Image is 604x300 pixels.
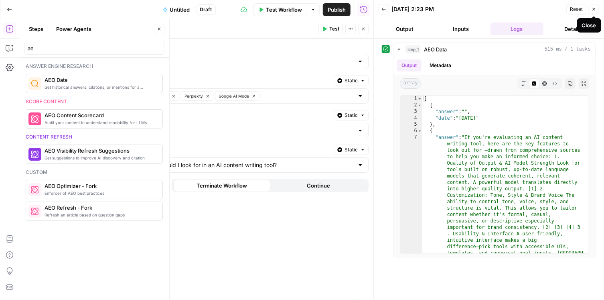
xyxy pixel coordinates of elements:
[197,182,247,190] span: Terminate Workflow
[28,44,161,52] input: Search steps
[400,121,422,128] div: 5
[115,77,330,85] label: Platform
[120,127,354,135] input: AirOps
[26,63,163,70] div: Answer engine research
[253,3,307,16] button: Test Workflow
[26,98,163,105] div: Score content
[400,108,422,115] div: 3
[307,182,330,190] span: Continue
[45,190,156,196] span: Enforcer of AEO best practices
[215,91,259,101] button: Google AI Mode
[424,45,447,53] span: AEO Data
[24,22,48,35] button: Steps
[115,43,369,51] label: Report Type
[566,4,586,14] button: Reset
[318,24,343,34] button: Test
[418,128,422,134] span: Toggle code folding, rows 6 through 9
[323,3,351,16] button: Publish
[115,111,330,119] label: Brand Kit
[170,6,190,14] span: Untitled
[120,57,354,65] input: Answers
[334,145,369,155] button: Static
[393,43,596,56] button: 515 ms / 1 tasks
[400,102,422,108] div: 2
[26,169,163,176] div: Custom
[45,147,156,155] span: AEO Visibility Refresh Suggestions
[45,204,156,212] span: AEO Refresh - Fork
[219,93,249,99] span: Google AI Mode
[393,56,596,257] div: 515 ms / 1 tasks
[45,182,156,190] span: AEO Optimizer - Fork
[26,133,163,141] div: Content refresh
[405,45,421,53] span: step_1
[115,146,330,154] label: Question
[120,161,354,169] input: What features should I look for in an AI content writing tool?
[418,96,422,102] span: Toggle code folding, rows 1 through 114
[345,146,358,153] span: Static
[45,84,156,90] span: Get historical answers, citations, or mentions for a question
[435,22,488,35] button: Inputs
[51,22,96,35] button: Power Agents
[400,96,422,102] div: 1
[490,22,543,35] button: Logs
[400,128,422,134] div: 6
[200,6,212,13] span: Draft
[266,6,302,14] span: Test Workflow
[45,212,156,218] span: Refresh an article based on question gaps
[418,102,422,108] span: Toggle code folding, rows 2 through 5
[45,111,156,119] span: AEO Content Scorecard
[397,59,422,71] button: Output
[148,91,179,101] button: Chat GPT
[345,112,358,119] span: Static
[329,25,339,33] span: Test
[45,155,156,161] span: Get suggestions to improve AI discovery and citation
[45,119,156,126] span: Audit your content to understand readability for LLMs
[334,76,369,86] button: Static
[328,6,346,14] span: Publish
[545,46,591,53] span: 515 ms / 1 tasks
[425,59,456,71] button: Metadata
[270,179,367,192] button: Continue
[181,91,213,101] button: Perplexity
[45,76,156,84] span: AEO Data
[400,78,422,89] span: array
[570,6,583,13] span: Reset
[345,77,358,84] span: Static
[582,21,596,29] div: Close
[400,115,422,121] div: 4
[379,22,432,35] button: Output
[334,110,369,120] button: Static
[184,93,203,99] span: Perplexity
[547,22,600,35] button: Details
[158,3,195,16] button: Untitled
